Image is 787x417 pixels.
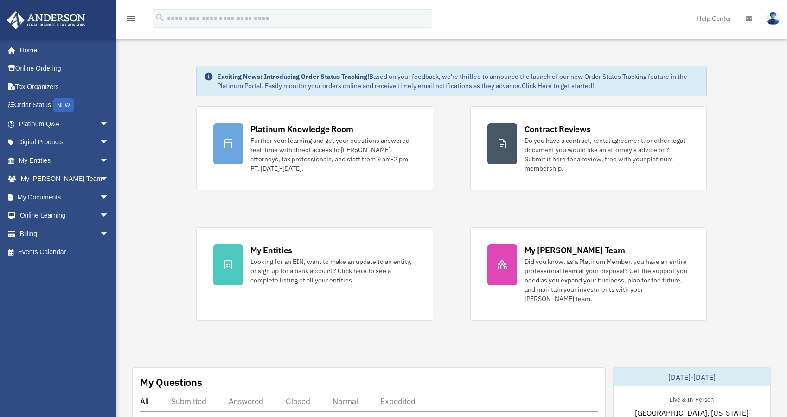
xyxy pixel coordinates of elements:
strong: Exciting News: Introducing Order Status Tracking! [217,72,369,81]
a: Online Ordering [6,59,123,78]
a: My Entitiesarrow_drop_down [6,151,123,170]
a: Platinum Knowledge Room Further your learning and get your questions answered real-time with dire... [196,106,433,190]
a: Billingarrow_drop_down [6,225,123,243]
span: arrow_drop_down [100,151,118,170]
i: menu [125,13,136,24]
a: My Documentsarrow_drop_down [6,188,123,206]
div: Contract Reviews [525,123,591,135]
div: Answered [229,397,263,406]
div: Submitted [171,397,206,406]
a: Events Calendar [6,243,123,262]
i: search [155,13,165,23]
div: Platinum Knowledge Room [250,123,353,135]
div: Did you know, as a Platinum Member, you have an entire professional team at your disposal? Get th... [525,257,690,303]
img: User Pic [766,12,780,25]
span: arrow_drop_down [100,206,118,225]
div: My Entities [250,244,292,256]
a: Contract Reviews Do you have a contract, rental agreement, or other legal document you would like... [470,106,707,190]
a: Order StatusNEW [6,96,123,115]
a: menu [125,16,136,24]
a: My Entities Looking for an EIN, want to make an update to an entity, or sign up for a bank accoun... [196,227,433,321]
a: Digital Productsarrow_drop_down [6,133,123,152]
a: My [PERSON_NAME] Team Did you know, as a Platinum Member, you have an entire professional team at... [470,227,707,321]
a: Click Here to get started! [522,82,594,90]
div: All [140,397,149,406]
span: arrow_drop_down [100,170,118,189]
div: Expedited [380,397,416,406]
div: Do you have a contract, rental agreement, or other legal document you would like an attorney's ad... [525,136,690,173]
a: My [PERSON_NAME] Teamarrow_drop_down [6,170,123,188]
span: arrow_drop_down [100,225,118,244]
div: NEW [53,98,74,112]
div: Based on your feedback, we're thrilled to announce the launch of our new Order Status Tracking fe... [217,72,699,90]
div: Closed [286,397,310,406]
a: Home [6,41,118,59]
span: arrow_drop_down [100,115,118,134]
div: [DATE]-[DATE] [614,368,770,386]
a: Platinum Q&Aarrow_drop_down [6,115,123,133]
div: My [PERSON_NAME] Team [525,244,625,256]
span: arrow_drop_down [100,188,118,207]
div: Normal [333,397,358,406]
a: Tax Organizers [6,77,123,96]
a: Online Learningarrow_drop_down [6,206,123,225]
div: My Questions [140,375,202,389]
span: arrow_drop_down [100,133,118,152]
div: Further your learning and get your questions answered real-time with direct access to [PERSON_NAM... [250,136,416,173]
div: Looking for an EIN, want to make an update to an entity, or sign up for a bank account? Click her... [250,257,416,285]
img: Anderson Advisors Platinum Portal [4,11,88,29]
div: Live & In-Person [662,394,721,404]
